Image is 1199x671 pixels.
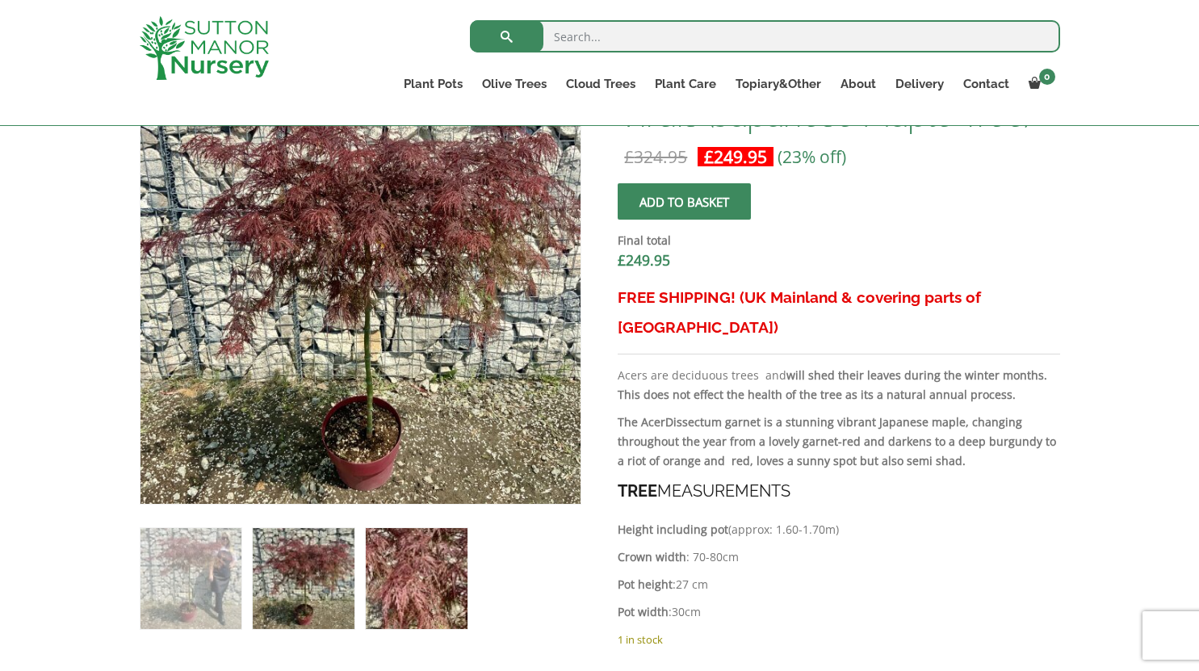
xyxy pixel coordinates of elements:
[618,577,673,592] strong: Pot height
[618,479,1059,504] h4: MEASUREMENTS
[618,283,1059,342] h3: FREE SHIPPING! (UK Mainland & covering parts of [GEOGRAPHIC_DATA])
[624,145,634,168] span: £
[618,367,1047,402] b: will shed their leaves during the winter months. This does not effect the health of the tree as i...
[394,73,472,95] a: Plant Pots
[618,547,1059,567] p: : 70-80cm
[704,145,714,168] span: £
[618,522,728,537] strong: Height including pot
[618,250,670,270] bdi: 249.95
[140,528,241,629] img: Acer Palmatum Dissectum Virdis (Japanese Maple Tree)
[726,73,831,95] a: Topiary&Other
[366,528,467,629] img: Acer Palmatum Dissectum Virdis (Japanese Maple Tree) - Image 3
[704,145,767,168] bdi: 249.95
[618,250,626,270] span: £
[954,73,1019,95] a: Contact
[618,575,1059,594] p: :27 cm
[472,73,556,95] a: Olive Trees
[1039,69,1055,85] span: 0
[618,231,1059,250] dt: Final total
[618,549,686,564] strong: Crown width
[618,481,657,501] strong: TREE
[556,73,645,95] a: Cloud Trees
[645,73,726,95] a: Plant Care
[831,73,886,95] a: About
[886,73,954,95] a: Delivery
[618,183,751,220] button: Add to basket
[140,16,269,80] img: logo
[618,604,669,619] strong: Pot width
[618,602,1059,622] p: :30cm
[1019,73,1060,95] a: 0
[624,145,687,168] bdi: 324.95
[618,414,1056,468] b: Dissectum garnet is a stunning vibrant Japanese maple, changing throughout the year from a lovely...
[618,414,665,430] strong: The Acer
[778,145,846,168] span: (23% off)
[618,630,1059,649] p: 1 in stock
[253,528,354,629] img: Acer Palmatum Dissectum Virdis (Japanese Maple Tree) - Image 2
[618,520,1059,539] p: (approx: 1.60-1.70m)
[470,20,1060,52] input: Search...
[618,65,1059,132] h1: Acer Palmatum Dissectum Virdis (Japanese Maple Tree)
[618,366,1059,405] p: Acers are deciduous trees and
